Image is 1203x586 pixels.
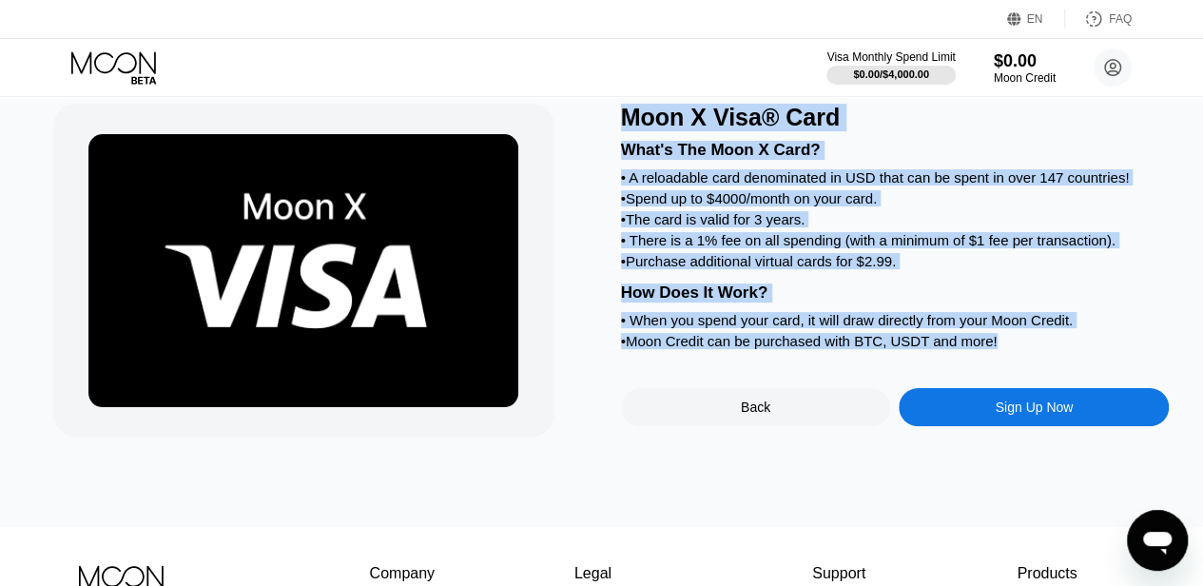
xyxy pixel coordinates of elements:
[994,51,1056,71] div: $0.00
[1065,10,1132,29] div: FAQ
[1007,10,1065,29] div: EN
[621,232,1170,248] div: • There is a 1% fee on all spending (with a minimum of $1 fee per transaction).
[621,141,1170,160] div: What's The Moon X Card?
[621,104,1170,131] div: Moon X Visa® Card
[826,50,955,64] div: Visa Monthly Spend Limit
[994,51,1056,85] div: $0.00Moon Credit
[621,388,891,426] div: Back
[370,565,436,582] div: Company
[1017,565,1077,582] div: Products
[741,400,770,415] div: Back
[621,283,1170,303] div: How Does It Work?
[621,312,1170,328] div: • When you spend your card, it will draw directly from your Moon Credit.
[1127,510,1188,571] iframe: Button to launch messaging window
[1027,12,1043,26] div: EN
[826,50,955,85] div: Visa Monthly Spend Limit$0.00/$4,000.00
[812,565,878,582] div: Support
[621,333,1170,349] div: • Moon Credit can be purchased with BTC, USDT and more!
[995,400,1073,415] div: Sign Up Now
[621,253,1170,269] div: • Purchase additional virtual cards for $2.99.
[853,68,929,80] div: $0.00 / $4,000.00
[574,565,673,582] div: Legal
[899,388,1169,426] div: Sign Up Now
[621,211,1170,227] div: • The card is valid for 3 years.
[994,71,1056,85] div: Moon Credit
[621,190,1170,206] div: • Spend up to $4000/month on your card.
[1109,12,1132,26] div: FAQ
[621,169,1170,186] div: • A reloadable card denominated in USD that can be spent in over 147 countries!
